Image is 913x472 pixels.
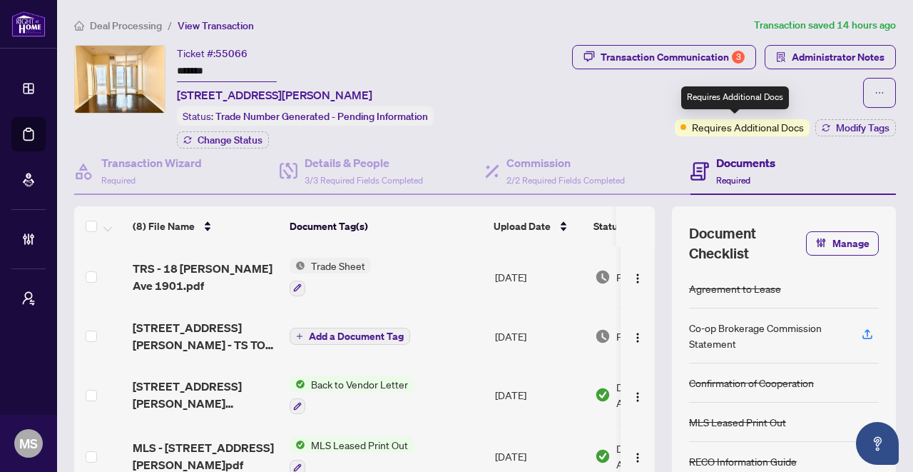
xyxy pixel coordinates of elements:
[177,45,248,61] div: Ticket #:
[133,319,278,353] span: [STREET_ADDRESS][PERSON_NAME] - TS TO BE REVIEWED.pdf
[21,291,36,306] span: user-switch
[168,17,172,34] li: /
[177,106,434,126] div: Status:
[284,206,488,246] th: Document Tag(s)
[632,332,643,343] img: Logo
[506,154,625,171] h4: Commission
[290,258,371,296] button: Status IconTrade Sheet
[601,46,745,69] div: Transaction Communication
[11,11,46,37] img: logo
[595,328,611,344] img: Document Status
[632,391,643,403] img: Logo
[290,437,305,453] img: Status Icon
[305,437,414,453] span: MLS Leased Print Out
[832,232,869,255] span: Manage
[626,383,649,406] button: Logo
[305,376,414,392] span: Back to Vendor Letter
[632,273,643,284] img: Logo
[776,52,786,62] span: solution
[595,387,611,403] img: Document Status
[74,21,84,31] span: home
[198,135,262,145] span: Change Status
[101,154,202,171] h4: Transaction Wizard
[133,219,195,234] span: (8) File Name
[215,110,428,123] span: Trade Number Generated - Pending Information
[716,175,750,186] span: Required
[290,327,410,346] button: Add a Document Tag
[127,206,284,246] th: (8) File Name
[305,154,423,171] h4: Details & People
[494,219,551,234] span: Upload Date
[815,119,896,136] button: Modify Tags
[595,448,611,464] img: Document Status
[806,231,879,256] button: Manage
[626,445,649,468] button: Logo
[689,224,806,263] span: Document Checklist
[626,266,649,288] button: Logo
[595,269,611,285] img: Document Status
[754,17,896,34] article: Transaction saved 14 hours ago
[506,175,625,186] span: 2/2 Required Fields Completed
[588,206,709,246] th: Status
[309,331,404,341] span: Add a Document Tag
[101,175,136,186] span: Required
[178,19,254,32] span: View Transaction
[856,422,899,465] button: Open asap
[305,175,423,186] span: 3/3 Required Fields Completed
[616,441,705,472] span: Document Approved
[716,154,775,171] h4: Documents
[290,376,305,392] img: Status Icon
[133,378,278,412] span: [STREET_ADDRESS][PERSON_NAME] LETTER.pdf
[290,328,410,345] button: Add a Document Tag
[692,119,804,135] span: Requires Additional Docs
[792,46,884,69] span: Administrator Notes
[632,452,643,463] img: Logo
[489,308,589,365] td: [DATE]
[626,325,649,348] button: Logo
[489,246,589,308] td: [DATE]
[296,333,303,340] span: plus
[874,88,884,98] span: ellipsis
[290,376,414,415] button: Status IconBack to Vendor Letter
[681,86,789,109] div: Requires Additional Docs
[689,375,814,391] div: Confirmation of Cooperation
[177,131,269,149] button: Change Status
[133,260,278,294] span: TRS - 18 [PERSON_NAME] Ave 1901.pdf
[215,47,248,60] span: 55066
[90,19,162,32] span: Deal Processing
[689,320,845,351] div: Co-op Brokerage Commission Statement
[689,453,797,469] div: RECO Information Guide
[488,206,588,246] th: Upload Date
[75,46,165,113] img: IMG-C12385187_1.jpg
[836,123,889,133] span: Modify Tags
[765,45,896,69] button: Administrator Notes
[616,269,688,285] span: Pending Review
[19,433,38,453] span: MS
[572,45,756,69] button: Transaction Communication3
[689,281,781,296] div: Agreement to Lease
[616,328,688,344] span: Pending Review
[290,258,305,273] img: Status Icon
[305,258,371,273] span: Trade Sheet
[489,365,589,426] td: [DATE]
[177,86,372,104] span: [STREET_ADDRESS][PERSON_NAME]
[616,379,705,411] span: Document Approved
[732,51,745,64] div: 3
[593,219,623,234] span: Status
[689,414,786,430] div: MLS Leased Print Out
